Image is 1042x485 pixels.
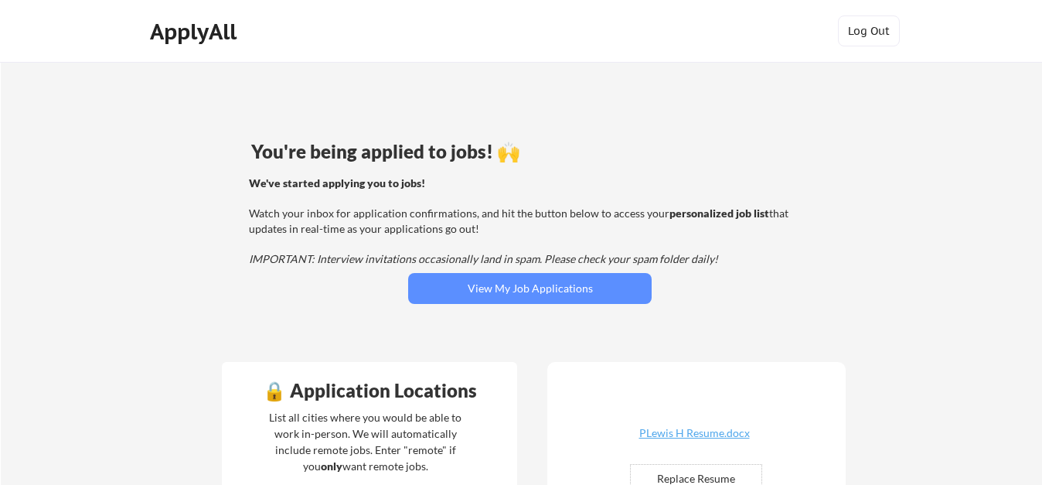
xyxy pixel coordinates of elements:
[408,273,652,304] button: View My Job Applications
[249,176,425,190] strong: We've started applying you to jobs!
[602,428,786,452] a: PLewis H Resume.docx
[150,19,241,45] div: ApplyAll
[251,142,809,161] div: You're being applied to jobs! 🙌
[249,252,718,265] em: IMPORTANT: Interview invitations occasionally land in spam. Please check your spam folder daily!
[259,409,472,474] div: List all cities where you would be able to work in-person. We will automatically include remote j...
[226,381,513,400] div: 🔒 Application Locations
[669,207,769,220] strong: personalized job list
[321,459,342,473] strong: only
[249,176,806,267] div: Watch your inbox for application confirmations, and hit the button below to access your that upda...
[838,15,900,46] button: Log Out
[602,428,786,439] div: PLewis H Resume.docx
